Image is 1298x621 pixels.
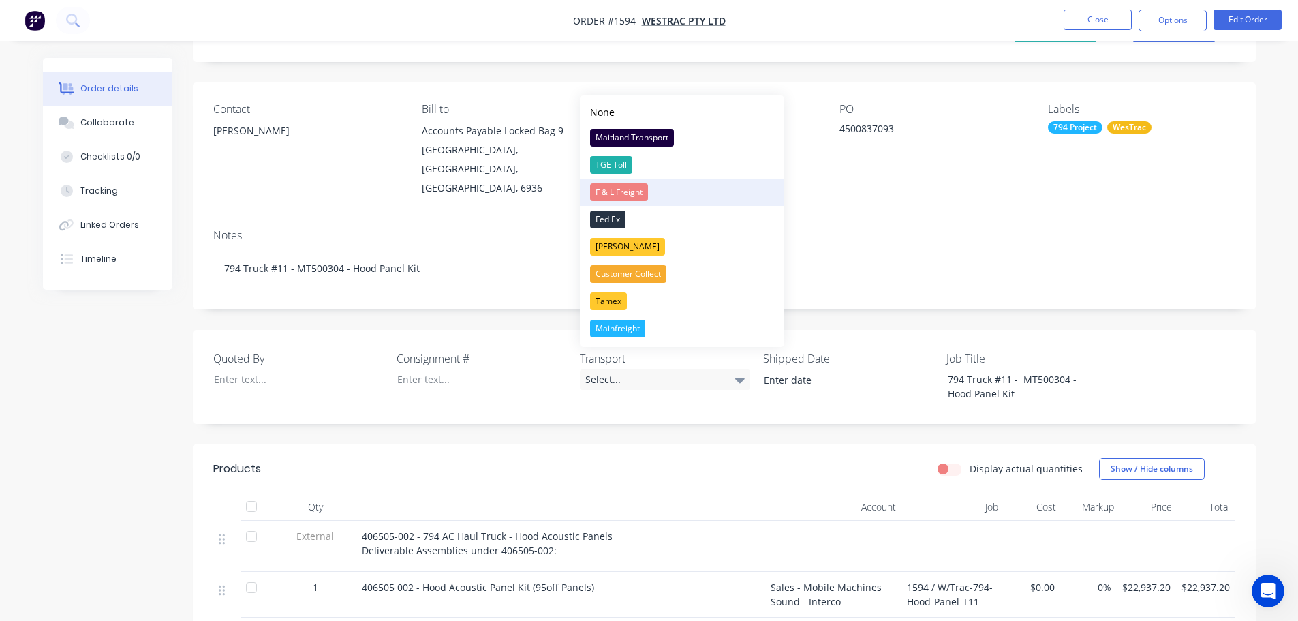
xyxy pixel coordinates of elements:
span: External [280,529,351,543]
div: 794 Truck #11 - MT500304 - Hood Panel Kit [213,247,1235,289]
div: Qty [275,494,356,521]
button: Edit Order [1214,10,1282,30]
div: 4500837093 [839,121,1010,140]
div: Tracking [80,185,118,197]
div: Sales - Mobile Machines Sound - Interco [765,572,901,618]
div: Job [901,494,1004,521]
button: Tracking [43,174,172,208]
button: TGE Toll [580,151,784,179]
div: [GEOGRAPHIC_DATA], [GEOGRAPHIC_DATA], [GEOGRAPHIC_DATA], 6936 [422,140,608,198]
div: Products [213,461,261,477]
div: Collaborate [80,117,134,129]
div: Notes [213,229,1235,242]
div: Close [239,6,264,31]
span: 0% [1066,580,1111,594]
div: Account [765,494,901,521]
div: 1594 / W/Trac-794-Hood-Panel-T11 [901,572,1004,618]
div: Mainfreight [590,320,645,337]
label: Display actual quantities [970,461,1083,476]
div: Customer Collect [590,265,666,283]
div: Accounts Payable Locked Bag 9 [422,121,608,140]
button: Collaborate [43,106,172,140]
span: $22,937.20 [1122,580,1171,594]
div: Order details [80,82,138,95]
a: WesTrac Pty Ltd [642,14,726,27]
button: Mainfreight [580,315,784,342]
button: Linked Orders [43,208,172,242]
div: TGE Toll [590,156,632,174]
div: F & L Freight [590,183,648,201]
span: 406505-002 - 794 AC Haul Truck - Hood Acoustic Panels Deliverable Assemblies under 406505-002: [362,530,613,557]
img: Factory [25,10,45,31]
label: Job Title [946,350,1117,367]
label: Quoted By [213,350,384,367]
button: Checklists 0/0 [43,140,172,174]
span: $0.00 [1009,580,1055,594]
div: Cost [1004,494,1062,521]
div: Labels [1048,103,1235,116]
div: 794 Truck #11 - MT500304 - Hood Panel Kit [937,369,1107,404]
button: None [580,100,784,124]
div: Contact [213,103,400,116]
div: 794 Project [1048,121,1102,134]
div: PO [839,103,1026,116]
div: Linked Orders [80,219,139,231]
div: None [590,105,615,119]
div: Tamex [590,292,627,310]
label: Transport [580,350,750,367]
button: Options [1139,10,1207,31]
div: Select... [580,369,750,390]
button: Show / Hide columns [1099,458,1205,480]
label: Shipped Date [763,350,933,367]
span: 406505 002 - Hood Acoustic Panel Kit (95off Panels) [362,581,594,594]
button: Customer Collect [580,260,784,288]
div: Bill to [422,103,608,116]
div: [PERSON_NAME] [213,121,400,165]
div: WesTrac [1107,121,1152,134]
div: Markup [1062,494,1119,521]
div: Total [1177,494,1235,521]
div: Maitland Transport [590,129,674,147]
label: Consignment # [397,350,567,367]
div: Fed Ex [590,211,625,228]
button: Order details [43,72,172,106]
button: go back [9,5,35,31]
div: Accounts Payable Locked Bag 9[GEOGRAPHIC_DATA], [GEOGRAPHIC_DATA], [GEOGRAPHIC_DATA], 6936 [422,121,608,198]
iframe: Intercom live chat [1252,575,1284,607]
span: $22,937.20 [1181,580,1230,594]
button: Tamex [580,288,784,315]
button: F & L Freight [580,179,784,206]
div: [PERSON_NAME] [590,238,665,256]
input: Enter date [754,370,924,391]
button: Fed Ex [580,206,784,233]
div: Checklists 0/0 [80,151,140,163]
div: Timeline [80,253,117,265]
button: Close [1064,10,1132,30]
span: 1 [313,580,318,594]
button: Timeline [43,242,172,276]
span: Order #1594 - [573,14,642,27]
div: Price [1119,494,1177,521]
button: [PERSON_NAME] [580,233,784,260]
div: [PERSON_NAME] [213,121,400,140]
button: Maitland Transport [580,124,784,151]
